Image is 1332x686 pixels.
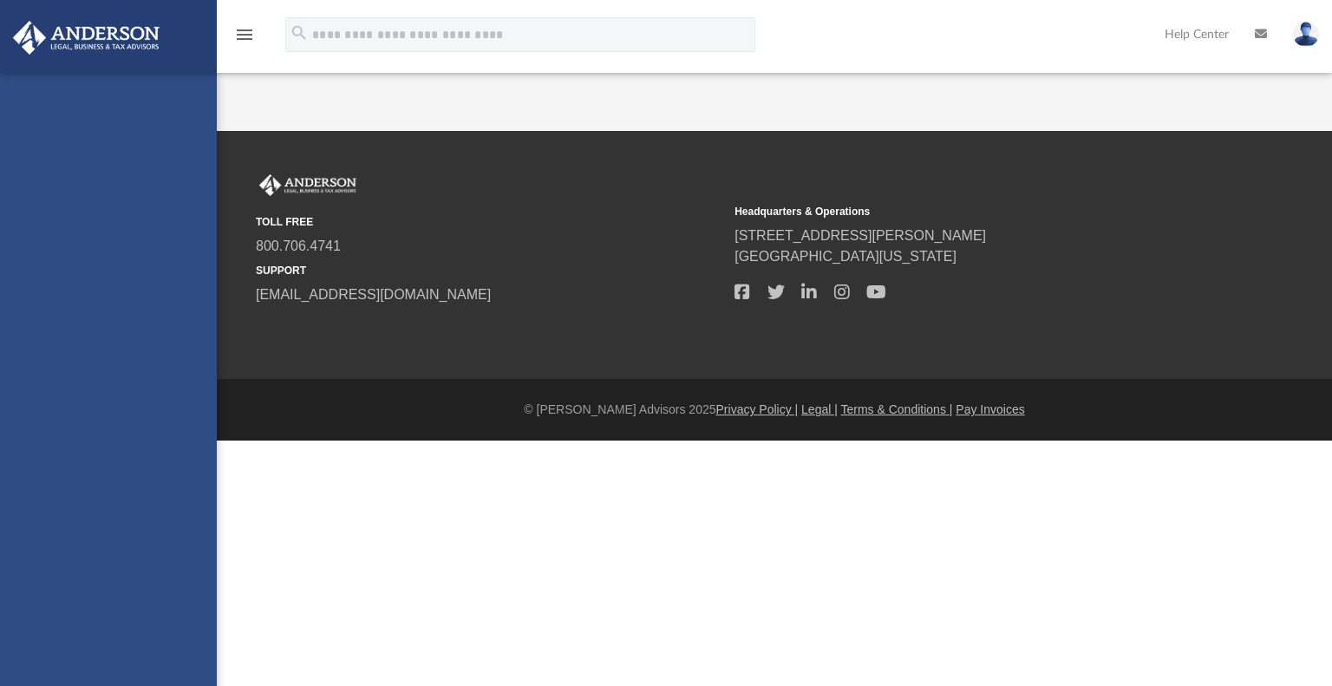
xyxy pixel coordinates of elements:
a: Terms & Conditions | [841,402,953,416]
img: User Pic [1293,22,1319,47]
small: SUPPORT [256,263,722,278]
a: [STREET_ADDRESS][PERSON_NAME] [735,228,986,243]
a: Privacy Policy | [716,402,799,416]
small: TOLL FREE [256,214,722,230]
small: Headquarters & Operations [735,204,1201,219]
a: Legal | [801,402,838,416]
div: © [PERSON_NAME] Advisors 2025 [217,401,1332,419]
a: menu [234,33,255,45]
img: Anderson Advisors Platinum Portal [8,21,165,55]
a: [EMAIL_ADDRESS][DOMAIN_NAME] [256,287,491,302]
a: [GEOGRAPHIC_DATA][US_STATE] [735,249,957,264]
img: Anderson Advisors Platinum Portal [256,174,360,197]
i: search [290,23,309,42]
a: Pay Invoices [956,402,1024,416]
i: menu [234,24,255,45]
a: 800.706.4741 [256,238,341,253]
